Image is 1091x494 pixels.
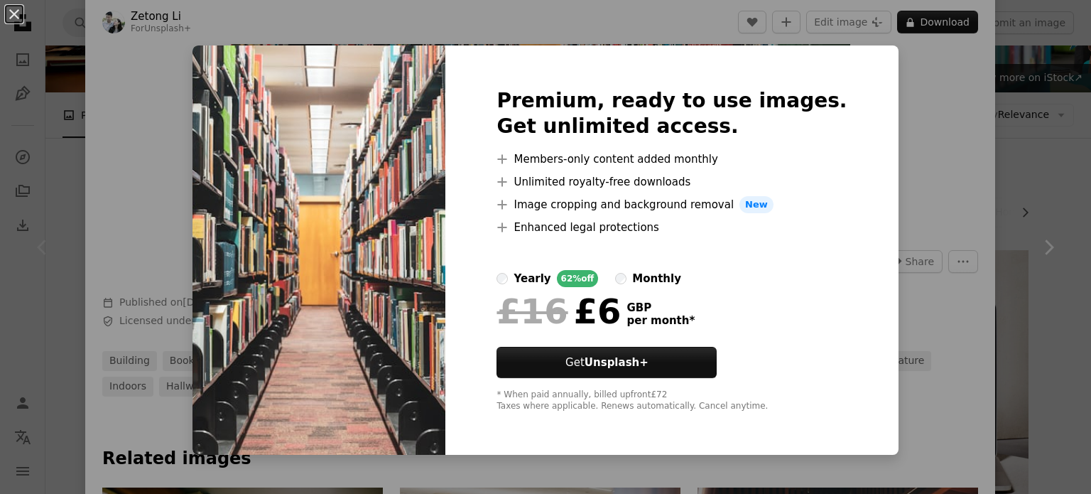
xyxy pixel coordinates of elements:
[496,293,568,330] span: £16
[496,88,847,139] h2: Premium, ready to use images. Get unlimited access.
[496,196,847,213] li: Image cropping and background removal
[739,196,774,213] span: New
[626,314,695,327] span: per month *
[557,270,599,287] div: 62% off
[496,273,508,284] input: yearly62%off
[585,356,648,369] strong: Unsplash+
[496,293,621,330] div: £6
[192,45,445,455] img: premium_photo-1677567996070-68fa4181775a
[626,301,695,314] span: GBP
[632,270,681,287] div: monthly
[496,173,847,190] li: Unlimited royalty-free downloads
[615,273,626,284] input: monthly
[496,390,847,412] div: * When paid annually, billed upfront £72 Taxes where applicable. Renews automatically. Cancel any...
[496,151,847,168] li: Members-only content added monthly
[496,219,847,236] li: Enhanced legal protections
[514,270,550,287] div: yearly
[496,347,717,378] button: GetUnsplash+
